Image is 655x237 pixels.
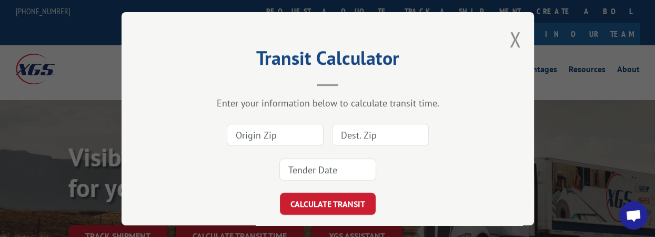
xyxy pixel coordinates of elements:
[619,201,648,230] a: Open chat
[174,51,481,71] h2: Transit Calculator
[509,25,521,53] button: Close modal
[174,97,481,109] div: Enter your information below to calculate transit time.
[332,124,429,146] input: Dest. Zip
[279,159,376,181] input: Tender Date
[227,124,324,146] input: Origin Zip
[280,193,376,215] button: CALCULATE TRANSIT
